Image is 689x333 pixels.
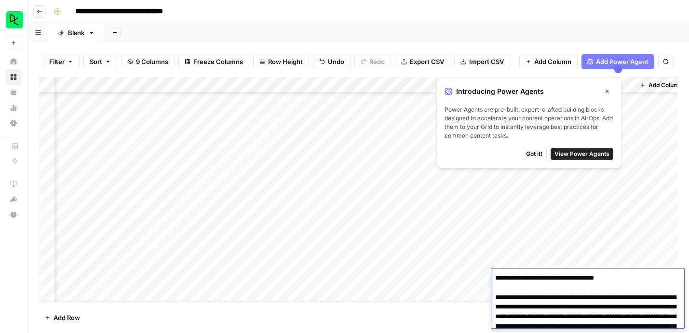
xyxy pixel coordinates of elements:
[596,57,648,66] span: Add Power Agent
[253,54,309,69] button: Row Height
[6,11,23,28] img: DataCamp Logo
[554,150,609,158] span: View Power Agents
[6,8,21,32] button: Workspace: DataCamp
[83,54,117,69] button: Sort
[90,57,102,66] span: Sort
[526,150,542,158] span: Got it!
[49,23,103,42] a: Blank
[6,100,21,115] a: Usage
[354,54,391,69] button: Redo
[6,192,21,207] button: What's new?
[581,54,654,69] button: Add Power Agent
[268,57,303,66] span: Row Height
[313,54,351,69] button: Undo
[6,176,21,192] a: AirOps Academy
[522,148,547,160] button: Got it!
[121,54,175,69] button: 9 Columns
[6,54,21,69] a: Home
[6,115,21,131] a: Settings
[410,57,444,66] span: Export CSV
[39,310,86,325] button: Add Row
[445,85,613,98] div: Introducing Power Agents
[454,54,510,69] button: Import CSV
[6,207,21,222] button: Help + Support
[43,54,80,69] button: Filter
[648,81,682,90] span: Add Column
[445,105,613,140] span: Power Agents are pre-built, expert-crafted building blocks designed to accelerate your content op...
[49,57,65,66] span: Filter
[6,69,21,85] a: Browse
[193,57,243,66] span: Freeze Columns
[636,79,686,91] button: Add Column
[6,85,21,100] a: Your Data
[54,313,80,322] span: Add Row
[68,28,84,38] div: Blank
[369,57,385,66] span: Redo
[136,57,168,66] span: 9 Columns
[395,54,450,69] button: Export CSV
[328,57,344,66] span: Undo
[534,57,571,66] span: Add Column
[178,54,249,69] button: Freeze Columns
[551,148,613,160] button: View Power Agents
[519,54,578,69] button: Add Column
[469,57,504,66] span: Import CSV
